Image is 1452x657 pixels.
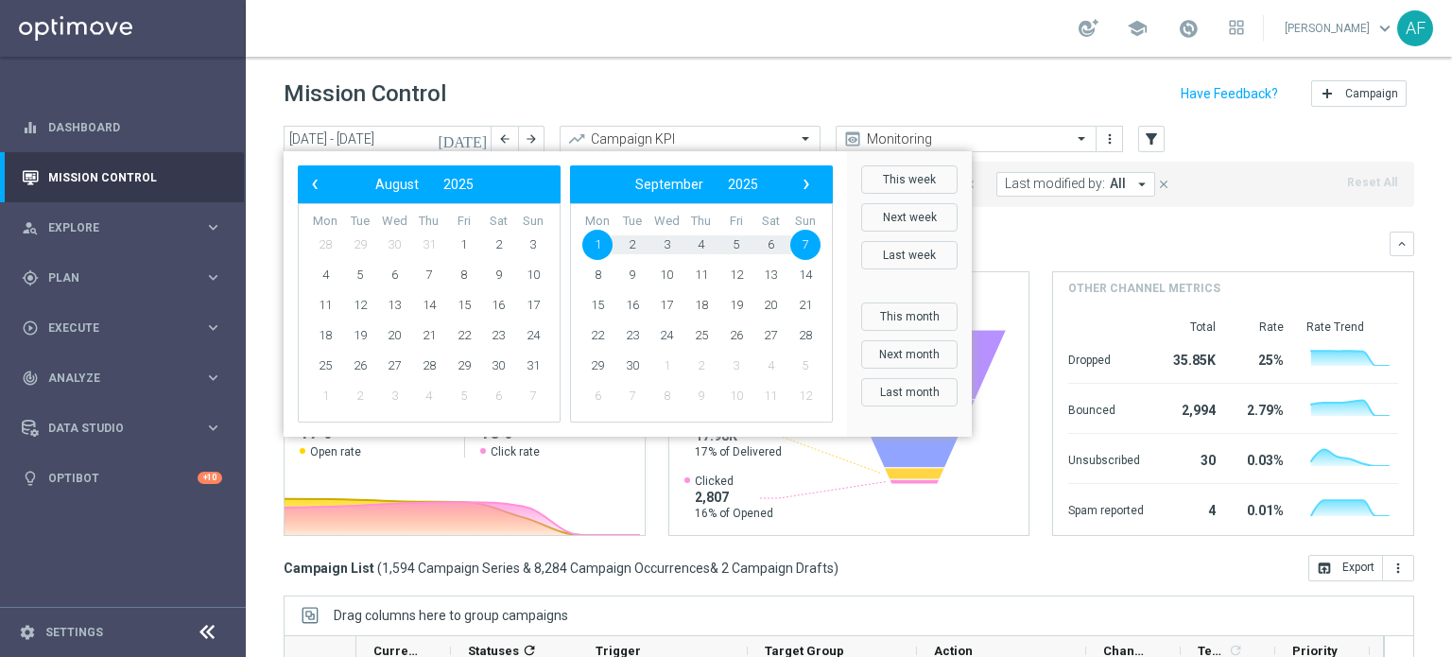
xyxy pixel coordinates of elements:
i: more_vert [1391,561,1406,576]
div: Rate [1238,320,1284,335]
i: lightbulb [22,470,39,487]
span: 8 [449,260,479,290]
button: more_vert [1100,128,1119,150]
span: 27 [755,320,786,351]
button: Next month [861,340,958,369]
span: 2 Campaign Drafts [721,560,834,577]
div: 4 [1167,493,1216,524]
span: 17 [518,290,548,320]
span: 1 [449,230,479,260]
span: Analyze [48,372,204,384]
span: 14 [414,290,444,320]
span: 30 [483,351,513,381]
span: 21 [790,290,821,320]
span: Campaign [1345,87,1398,100]
div: Plan [22,269,204,286]
span: 26 [721,320,752,351]
i: gps_fixed [22,269,39,286]
i: open_in_browser [1317,561,1332,576]
button: August [363,172,431,197]
button: 2025 [716,172,770,197]
span: 31 [518,351,548,381]
span: 8 [582,260,613,290]
i: play_circle_outline [22,320,39,337]
span: 12 [790,381,821,411]
th: weekday [753,214,788,230]
th: weekday [615,214,650,230]
span: 2 [617,230,648,260]
span: 24 [651,320,682,351]
th: weekday [446,214,481,230]
th: weekday [580,214,615,230]
i: equalizer [22,119,39,136]
span: Explore [48,222,204,233]
span: 23 [483,320,513,351]
button: lightbulb Optibot +10 [21,471,223,486]
span: 18 [310,320,340,351]
span: 5 [449,381,479,411]
span: Click rate [491,444,540,459]
span: 3 [379,381,409,411]
button: arrow_back [492,126,518,152]
h1: Mission Control [284,80,446,108]
span: 7 [790,230,821,260]
th: weekday [412,214,447,230]
i: [DATE] [438,130,489,147]
th: weekday [515,214,550,230]
div: track_changes Analyze keyboard_arrow_right [21,371,223,386]
i: close [1157,178,1170,191]
div: 35.85K [1167,343,1216,373]
button: › [794,172,819,197]
span: Clicked [695,474,773,489]
span: 16 [617,290,648,320]
span: 7 [617,381,648,411]
div: Optibot [22,453,222,503]
ng-select: Monitoring [836,126,1097,152]
span: 30 [617,351,648,381]
span: ) [834,560,838,577]
div: 2.79% [1238,393,1284,424]
span: 4 [686,230,717,260]
div: Total [1167,320,1216,335]
span: 27 [379,351,409,381]
button: 2025 [431,172,486,197]
i: preview [843,130,862,148]
span: 17% of Delivered [695,444,782,459]
span: 6 [755,230,786,260]
button: open_in_browser Export [1308,555,1383,581]
i: arrow_drop_down [1133,176,1150,193]
span: 4 [414,381,444,411]
span: Plan [48,272,204,284]
i: keyboard_arrow_right [204,268,222,286]
span: 2025 [728,177,758,192]
th: weekday [684,214,719,230]
div: Analyze [22,370,204,387]
span: 15 [449,290,479,320]
span: 16 [483,290,513,320]
button: Data Studio keyboard_arrow_right [21,421,223,436]
span: 17 [651,290,682,320]
span: 3 [651,230,682,260]
span: 7 [518,381,548,411]
span: school [1127,18,1148,39]
span: 9 [483,260,513,290]
th: weekday [787,214,822,230]
bs-datepicker-navigation-view: ​ ​ ​ [575,172,819,197]
i: keyboard_arrow_right [204,319,222,337]
button: filter_alt [1138,126,1165,152]
span: 28 [790,320,821,351]
multiple-options-button: Export to CSV [1308,560,1414,575]
i: filter_alt [1143,130,1160,147]
span: 4 [310,260,340,290]
span: 2,807 [695,489,773,506]
div: Mission Control [22,152,222,202]
a: Optibot [48,453,198,503]
span: 18 [686,290,717,320]
span: 31 [414,230,444,260]
button: Last month [861,378,958,406]
h3: Campaign List [284,560,838,577]
button: add Campaign [1311,80,1407,107]
i: add [1320,86,1335,101]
